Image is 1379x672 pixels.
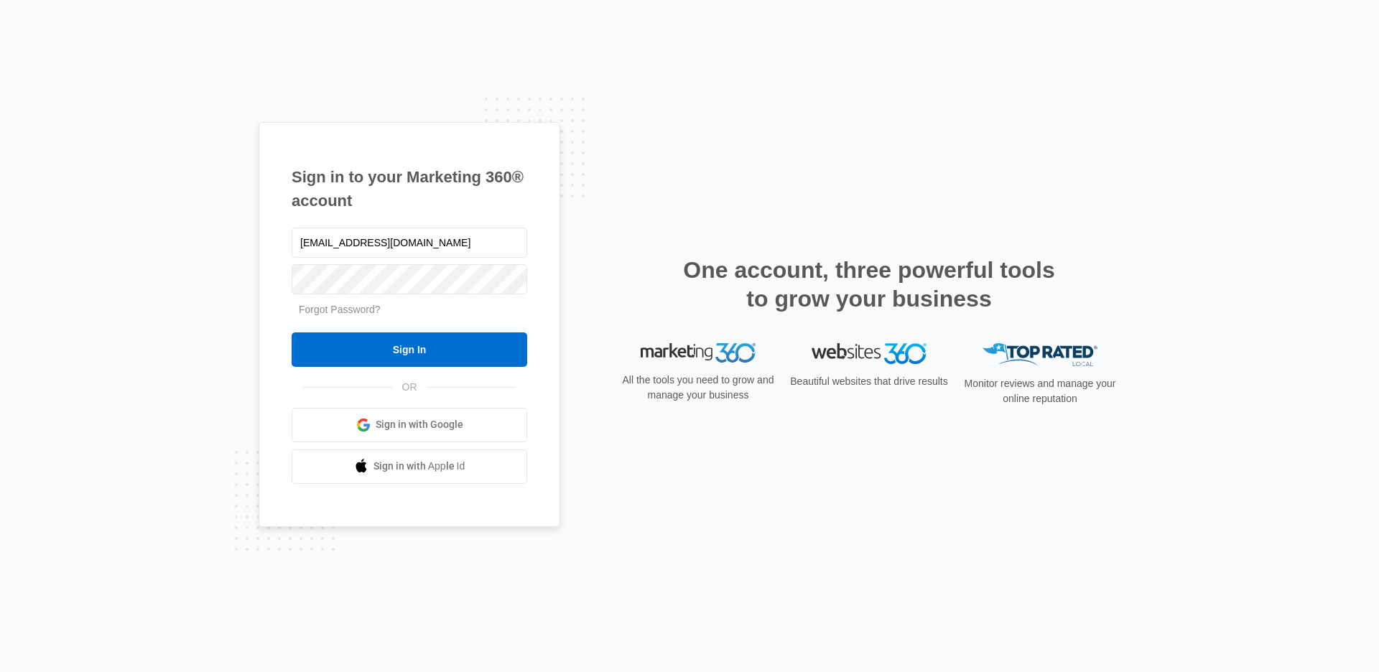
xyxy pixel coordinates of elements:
p: Monitor reviews and manage your online reputation [960,376,1120,406]
a: Forgot Password? [299,304,381,315]
span: Sign in with Apple Id [373,459,465,474]
span: Sign in with Google [376,417,463,432]
img: Websites 360 [812,343,927,364]
span: OR [392,380,427,395]
h2: One account, three powerful tools to grow your business [679,256,1059,313]
a: Sign in with Google [292,408,527,442]
img: Top Rated Local [983,343,1097,367]
p: All the tools you need to grow and manage your business [618,373,779,403]
input: Sign In [292,332,527,367]
p: Beautiful websites that drive results [789,374,949,389]
a: Sign in with Apple Id [292,449,527,484]
h1: Sign in to your Marketing 360® account [292,165,527,213]
input: Email [292,228,527,258]
img: Marketing 360 [641,343,756,363]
